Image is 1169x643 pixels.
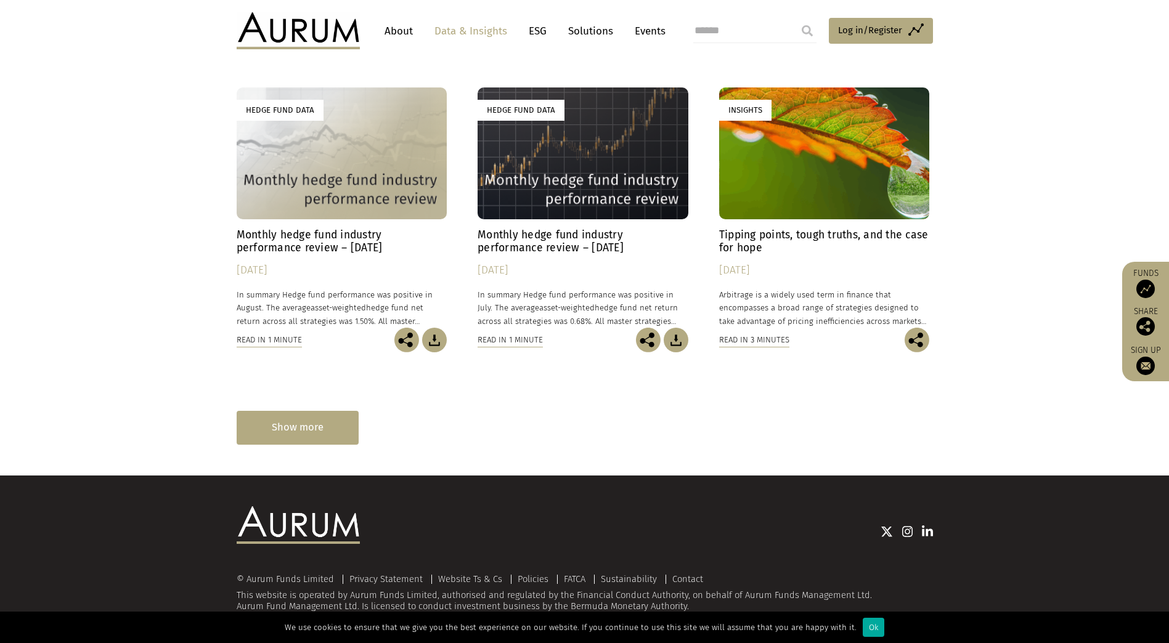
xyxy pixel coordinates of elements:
img: Share this post [394,328,419,352]
a: ESG [523,20,553,42]
a: Policies [518,573,548,584]
a: Data & Insights [428,20,513,42]
div: [DATE] [478,262,688,279]
div: [DATE] [237,262,447,279]
a: Sign up [1128,345,1163,375]
div: Read in 1 minute [478,333,543,347]
p: In summary Hedge fund performance was positive in August. The average hedge fund net return acros... [237,288,447,327]
input: Submit [795,18,820,43]
img: Download Article [422,328,447,352]
span: asset-weighted [539,303,595,312]
div: Read in 3 minutes [719,333,789,347]
a: Funds [1128,268,1163,298]
a: Insights Tipping points, tough truths, and the case for hope [DATE] Arbitrage is a widely used te... [719,87,930,327]
h4: Monthly hedge fund industry performance review – [DATE] [237,228,447,254]
img: Share this post [905,328,929,352]
div: Ok [863,618,884,637]
img: Instagram icon [902,525,913,538]
img: Twitter icon [881,525,893,538]
h4: Monthly hedge fund industry performance review – [DATE] [478,228,688,254]
p: In summary Hedge fund performance was positive in July. The average hedge fund net return across ... [478,288,688,327]
img: Download Article [664,328,688,352]
a: Events [629,20,666,42]
a: Website Ts & Cs [438,573,502,584]
span: asset-weighted [311,303,366,312]
a: About [378,20,419,42]
div: Hedge Fund Data [478,100,564,120]
div: Hedge Fund Data [237,100,324,120]
a: Log in/Register [829,18,933,44]
div: Insights [719,100,772,120]
img: Linkedin icon [922,525,933,538]
p: Arbitrage is a widely used term in finance that encompasses a broad range of strategies designed ... [719,288,930,327]
a: Hedge Fund Data Monthly hedge fund industry performance review – [DATE] [DATE] In summary Hedge f... [478,87,688,327]
div: © Aurum Funds Limited [237,575,340,584]
img: Aurum [237,12,360,49]
div: [DATE] [719,262,930,279]
a: Hedge Fund Data Monthly hedge fund industry performance review – [DATE] [DATE] In summary Hedge f... [237,87,447,327]
div: Show more [237,411,359,445]
div: Share [1128,307,1163,336]
img: Share this post [1136,317,1155,336]
a: Solutions [562,20,619,42]
div: Read in 1 minute [237,333,302,347]
a: Privacy Statement [349,573,423,584]
a: Sustainability [601,573,657,584]
h4: Tipping points, tough truths, and the case for hope [719,228,930,254]
a: FATCA [564,573,585,584]
img: Sign up to our newsletter [1136,357,1155,375]
a: Contact [672,573,703,584]
span: Log in/Register [838,23,902,38]
img: Share this post [636,328,661,352]
img: Aurum Logo [237,506,360,543]
div: This website is operated by Aurum Funds Limited, authorised and regulated by the Financial Conduc... [237,575,933,612]
img: Access Funds [1136,280,1155,298]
